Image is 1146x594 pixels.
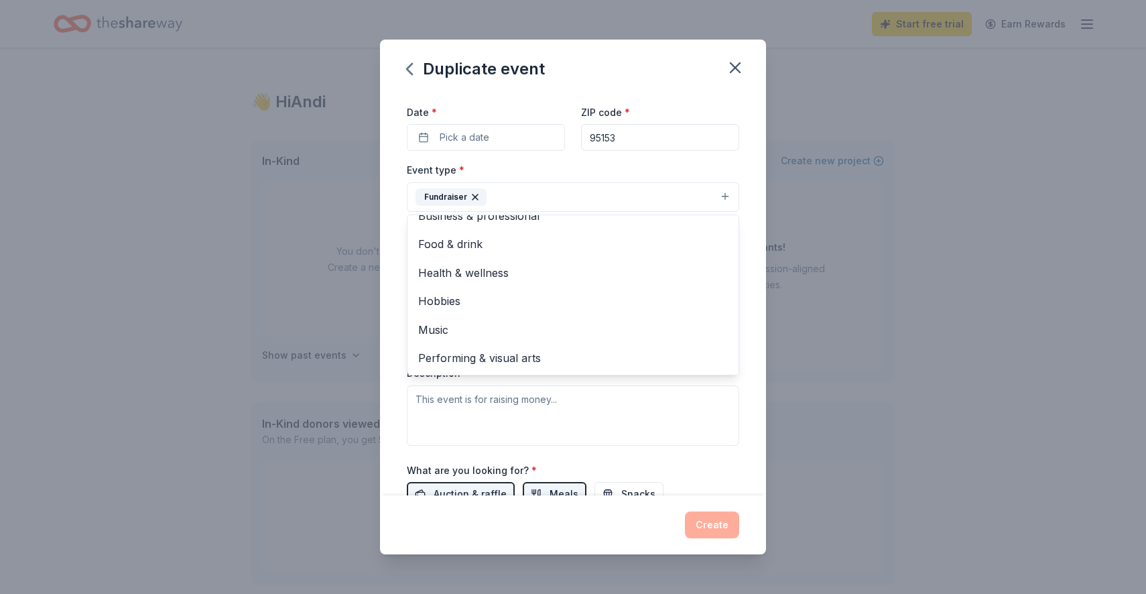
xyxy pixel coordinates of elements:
[418,235,728,253] span: Food & drink
[418,207,728,225] span: Business & professional
[418,264,728,282] span: Health & wellness
[418,292,728,310] span: Hobbies
[407,182,739,212] button: Fundraiser
[407,215,739,375] div: Fundraiser
[418,349,728,367] span: Performing & visual arts
[416,188,487,206] div: Fundraiser
[418,321,728,339] span: Music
